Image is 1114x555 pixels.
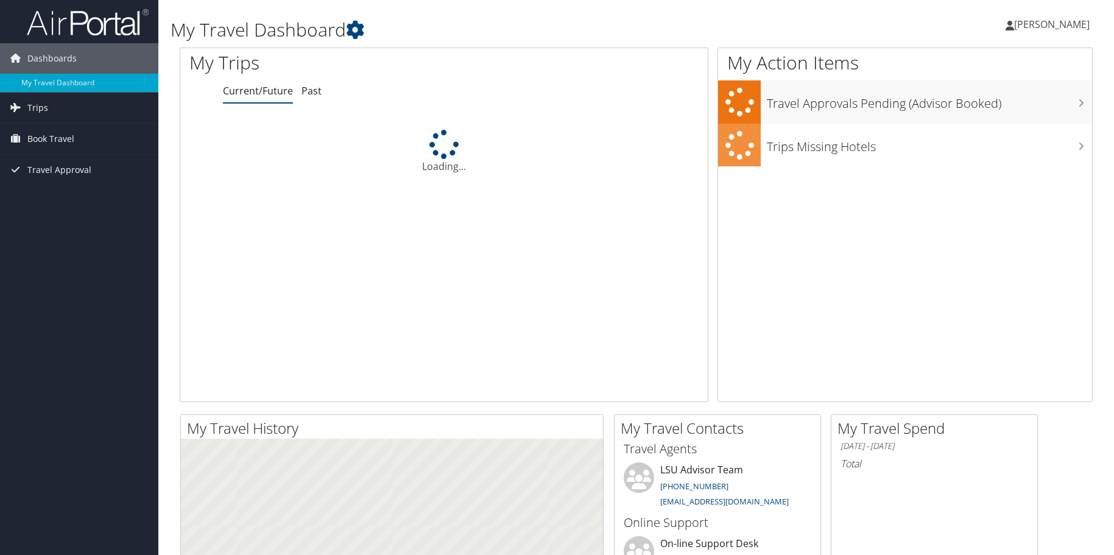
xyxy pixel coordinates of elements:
h1: My Trips [189,50,479,76]
a: Current/Future [223,84,293,97]
h1: My Action Items [718,50,1092,76]
li: LSU Advisor Team [618,462,817,512]
h3: Travel Agents [624,440,811,458]
a: Trips Missing Hotels [718,124,1092,167]
span: Travel Approval [27,155,91,185]
h6: Total [841,457,1028,470]
h6: [DATE] - [DATE] [841,440,1028,452]
span: Book Travel [27,124,74,154]
a: [PHONE_NUMBER] [660,481,728,492]
img: airportal-logo.png [27,8,149,37]
h3: Trips Missing Hotels [767,132,1092,155]
h2: My Travel Contacts [621,418,820,439]
a: [EMAIL_ADDRESS][DOMAIN_NAME] [660,496,789,507]
span: Dashboards [27,43,77,74]
a: Past [301,84,322,97]
h2: My Travel History [187,418,603,439]
span: Trips [27,93,48,123]
span: [PERSON_NAME] [1014,18,1090,31]
h3: Online Support [624,514,811,531]
h2: My Travel Spend [837,418,1037,439]
a: Travel Approvals Pending (Advisor Booked) [718,80,1092,124]
h1: My Travel Dashboard [171,17,791,43]
a: [PERSON_NAME] [1006,6,1102,43]
div: Loading... [180,130,708,174]
h3: Travel Approvals Pending (Advisor Booked) [767,89,1092,112]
